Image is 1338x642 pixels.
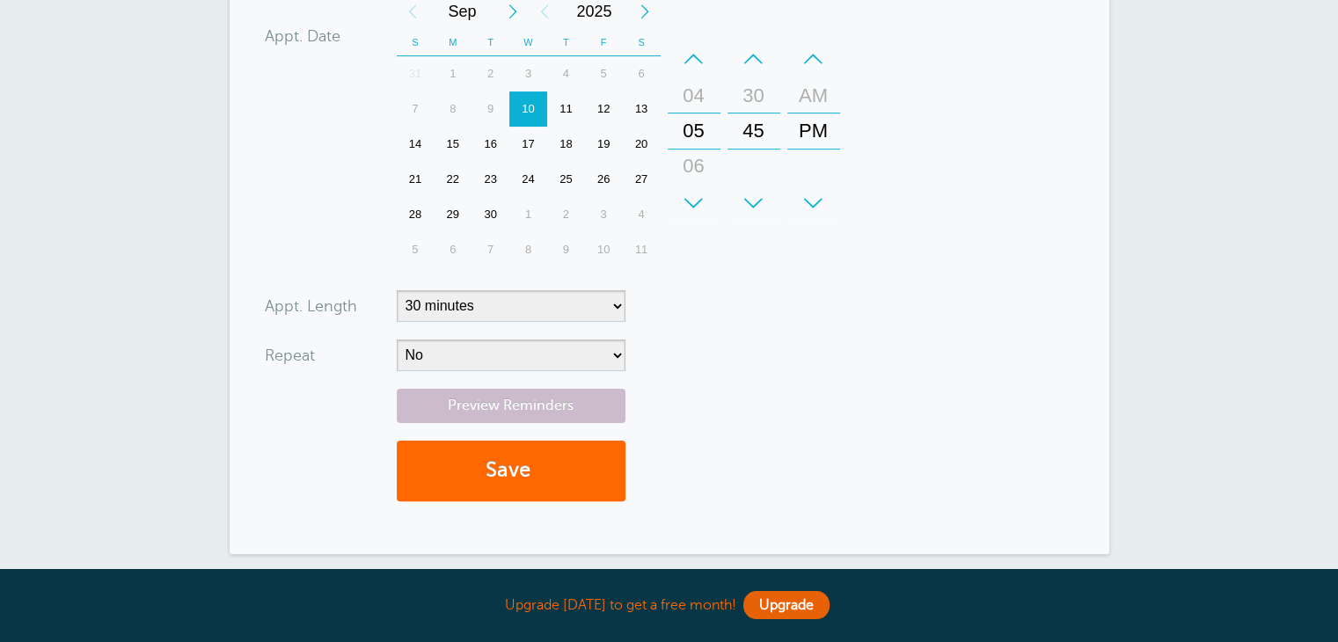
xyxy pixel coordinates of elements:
div: 07 [673,184,715,219]
th: T [472,29,509,56]
div: Upgrade [DATE] to get a free month! [230,587,1109,624]
div: Wednesday, September 17 [509,127,547,162]
div: 16 [472,127,509,162]
div: 05 [673,113,715,149]
div: 7 [472,232,509,267]
div: PM [793,113,835,149]
div: Friday, September 5 [585,56,623,91]
div: 25 [547,162,585,197]
div: Saturday, September 6 [623,56,661,91]
div: Sunday, October 5 [397,232,435,267]
div: AM [793,78,835,113]
div: 20 [623,127,661,162]
div: 24 [509,162,547,197]
div: Saturday, October 4 [623,197,661,232]
a: Preview Reminders [397,389,625,423]
div: 3 [509,56,547,91]
div: 45 [733,113,775,149]
div: 9 [547,232,585,267]
div: Sunday, September 7 [397,91,435,127]
div: 4 [547,56,585,91]
div: Tuesday, September 30 [472,197,509,232]
div: Wednesday, October 8 [509,232,547,267]
div: 5 [397,232,435,267]
div: Saturday, October 11 [623,232,661,267]
div: 11 [623,232,661,267]
div: 11 [547,91,585,127]
div: Minutes [727,41,780,221]
div: 31 [397,56,435,91]
div: Thursday, September 4 [547,56,585,91]
th: T [547,29,585,56]
div: Thursday, October 2 [547,197,585,232]
div: Hours [668,41,720,221]
div: 4 [623,197,661,232]
div: 8 [434,91,472,127]
div: 15 [434,127,472,162]
div: 9 [472,91,509,127]
div: 10 [585,232,623,267]
label: Repeat [265,347,315,363]
div: Monday, September 29 [434,197,472,232]
a: Upgrade [743,591,830,619]
div: Friday, September 12 [585,91,623,127]
label: Appt. Length [265,298,357,314]
div: 30 [472,197,509,232]
div: 14 [397,127,435,162]
div: Thursday, September 18 [547,127,585,162]
div: Friday, October 10 [585,232,623,267]
div: 1 [509,197,547,232]
div: Monday, September 1 [434,56,472,91]
div: Tuesday, October 7 [472,232,509,267]
div: Monday, September 15 [434,127,472,162]
div: Monday, October 6 [434,232,472,267]
div: Friday, September 19 [585,127,623,162]
div: Sunday, September 14 [397,127,435,162]
div: 17 [509,127,547,162]
div: 1 [434,56,472,91]
div: 13 [623,91,661,127]
div: 7 [397,91,435,127]
div: Sunday, August 31 [397,56,435,91]
div: 18 [547,127,585,162]
div: Wednesday, September 3 [509,56,547,91]
div: Today, Wednesday, September 10 [509,91,547,127]
div: 2 [472,56,509,91]
div: 06 [673,149,715,184]
div: Saturday, September 20 [623,127,661,162]
div: Wednesday, October 1 [509,197,547,232]
div: Monday, September 8 [434,91,472,127]
div: 19 [585,127,623,162]
div: 30 [733,78,775,113]
div: 21 [397,162,435,197]
div: 2 [547,197,585,232]
div: Thursday, September 25 [547,162,585,197]
div: Friday, September 26 [585,162,623,197]
div: Tuesday, September 9 [472,91,509,127]
div: Tuesday, September 16 [472,127,509,162]
div: 8 [509,232,547,267]
div: 28 [397,197,435,232]
div: 29 [434,197,472,232]
div: Tuesday, September 2 [472,56,509,91]
th: W [509,29,547,56]
button: Save [397,441,625,501]
div: Thursday, October 9 [547,232,585,267]
div: Friday, October 3 [585,197,623,232]
th: S [623,29,661,56]
label: Appt. Date [265,28,340,44]
div: Sunday, September 28 [397,197,435,232]
div: 27 [623,162,661,197]
div: 10 [509,91,547,127]
div: Saturday, September 27 [623,162,661,197]
div: 12 [585,91,623,127]
div: Tuesday, September 23 [472,162,509,197]
div: Saturday, September 13 [623,91,661,127]
div: 04 [673,78,715,113]
div: Sunday, September 21 [397,162,435,197]
th: F [585,29,623,56]
th: M [434,29,472,56]
div: 22 [434,162,472,197]
div: Wednesday, September 24 [509,162,547,197]
div: 6 [434,232,472,267]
